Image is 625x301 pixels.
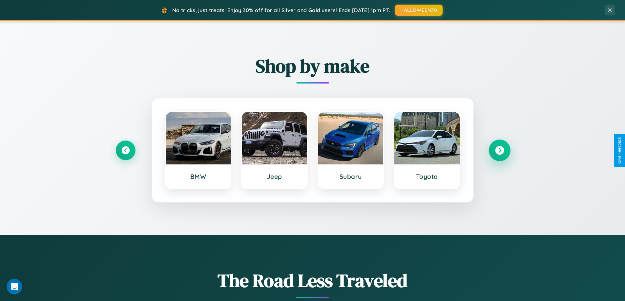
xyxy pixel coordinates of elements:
div: Give Feedback [617,137,622,164]
iframe: Intercom live chat [7,279,22,294]
h1: The Road Less Traveled [116,268,510,293]
h3: Toyota [401,173,453,180]
h2: Shop by make [116,53,510,79]
h3: Subaru [325,173,377,180]
span: No tricks, just treats! Enjoy 30% off for all Silver and Gold users! Ends [DATE] 1pm PT. [172,7,390,13]
h3: BMW [172,173,224,180]
button: HALLOWEEN30 [395,5,443,16]
h3: Jeep [248,173,301,180]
